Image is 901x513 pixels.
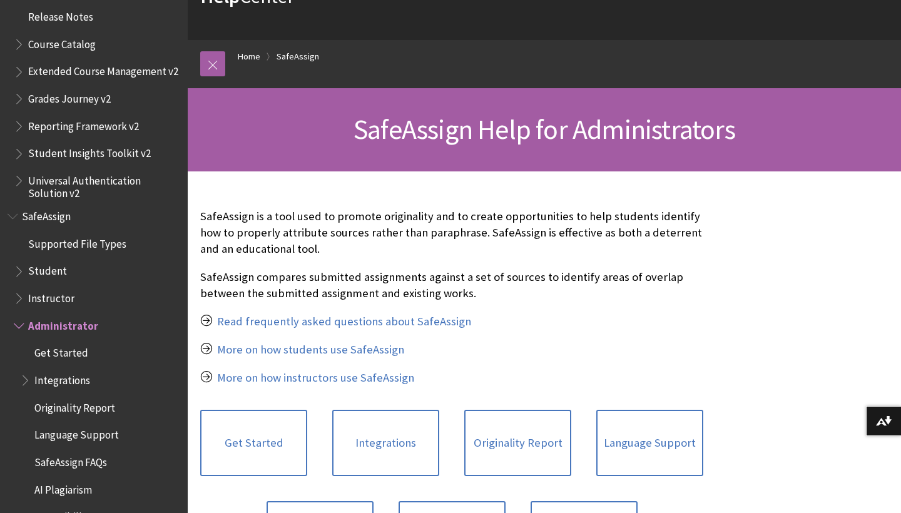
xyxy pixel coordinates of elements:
[332,410,439,476] a: Integrations
[28,170,179,200] span: Universal Authentication Solution v2
[34,425,119,442] span: Language Support
[200,410,307,476] a: Get Started
[34,397,115,414] span: Originality Report
[596,410,703,476] a: Language Support
[34,370,90,387] span: Integrations
[238,49,260,64] a: Home
[200,269,703,302] p: SafeAssign compares submitted assignments against a set of sources to identify areas of overlap b...
[28,61,178,78] span: Extended Course Management v2
[28,315,98,332] span: Administrator
[34,479,92,496] span: AI Plagiarism
[277,49,319,64] a: SafeAssign
[28,233,126,250] span: Supported File Types
[217,370,414,385] a: More on how instructors use SafeAssign
[28,261,67,278] span: Student
[28,34,96,51] span: Course Catalog
[28,6,93,23] span: Release Notes
[464,410,571,476] a: Originality Report
[200,208,703,258] p: SafeAssign is a tool used to promote originality and to create opportunities to help students ide...
[28,116,139,133] span: Reporting Framework v2
[22,206,71,223] span: SafeAssign
[217,314,471,329] a: Read frequently asked questions about SafeAssign
[354,112,735,146] span: SafeAssign Help for Administrators
[28,288,74,305] span: Instructor
[34,452,107,469] span: SafeAssign FAQs
[34,343,88,360] span: Get Started
[28,143,151,160] span: Student Insights Toolkit v2
[28,88,111,105] span: Grades Journey v2
[217,342,404,357] a: More on how students use SafeAssign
